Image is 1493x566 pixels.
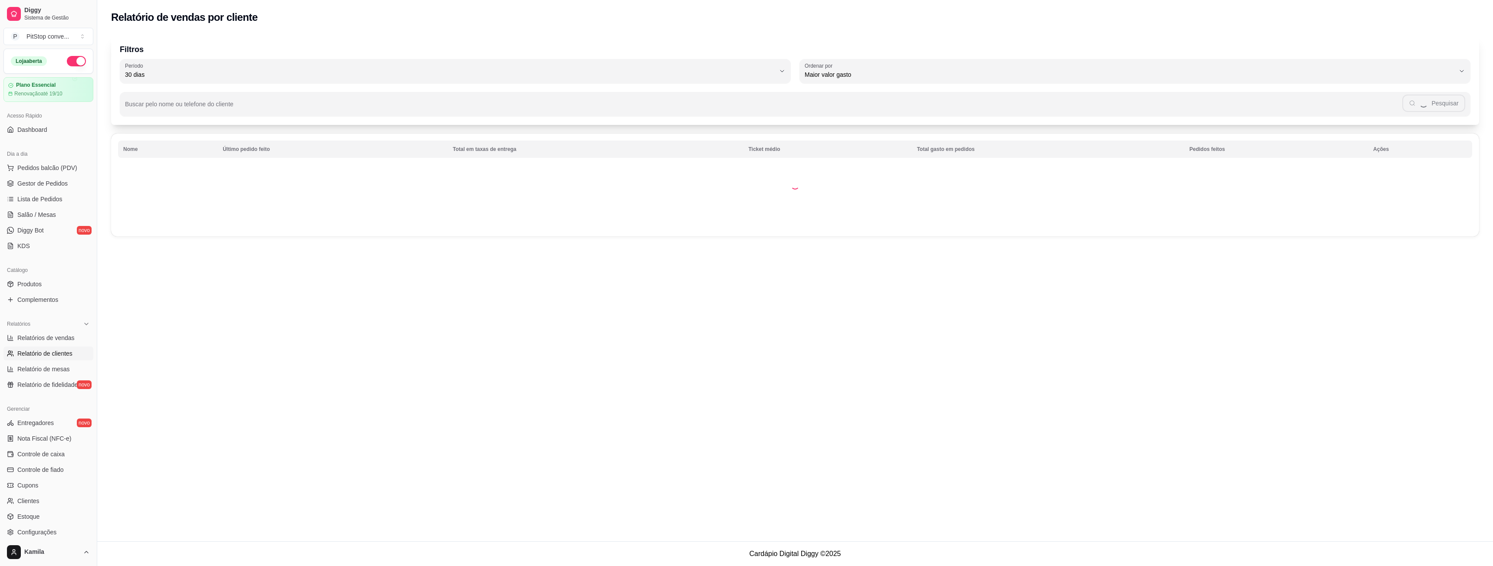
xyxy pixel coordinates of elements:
a: Cupons [3,478,93,492]
span: Controle de caixa [17,450,65,458]
a: Clientes [3,494,93,508]
span: Relatório de fidelidade [17,380,78,389]
button: Kamila [3,542,93,563]
a: Relatório de fidelidadenovo [3,378,93,392]
span: Produtos [17,280,42,288]
span: Controle de fiado [17,465,64,474]
span: Lista de Pedidos [17,195,62,203]
a: Produtos [3,277,93,291]
div: Acesso Rápido [3,109,93,123]
a: Complementos [3,293,93,307]
a: KDS [3,239,93,253]
footer: Cardápio Digital Diggy © 2025 [97,541,1493,566]
a: Salão / Mesas [3,208,93,222]
a: Relatórios de vendas [3,331,93,345]
a: Controle de fiado [3,463,93,477]
span: Entregadores [17,419,54,427]
p: Filtros [120,43,1470,56]
a: Controle de caixa [3,447,93,461]
article: Renovação até 19/10 [14,90,62,97]
div: PitStop conve ... [26,32,69,41]
span: Kamila [24,548,79,556]
div: Loja aberta [11,56,47,66]
a: Estoque [3,510,93,523]
a: DiggySistema de Gestão [3,3,93,24]
div: Loading [791,181,799,190]
span: Gestor de Pedidos [17,179,68,188]
span: Clientes [17,497,39,505]
a: Diggy Botnovo [3,223,93,237]
span: Relatório de clientes [17,349,72,358]
span: 30 dias [125,70,775,79]
span: Diggy Bot [17,226,44,235]
input: Buscar pelo nome ou telefone do cliente [125,103,1402,112]
span: Dashboard [17,125,47,134]
button: Select a team [3,28,93,45]
span: Nota Fiscal (NFC-e) [17,434,71,443]
label: Período [125,62,146,69]
span: Salão / Mesas [17,210,56,219]
a: Gestor de Pedidos [3,177,93,190]
span: Configurações [17,528,56,537]
span: Pedidos balcão (PDV) [17,164,77,172]
span: Sistema de Gestão [24,14,90,21]
div: Catálogo [3,263,93,277]
span: Cupons [17,481,38,490]
a: Plano EssencialRenovaçãoaté 19/10 [3,77,93,102]
span: Complementos [17,295,58,304]
a: Entregadoresnovo [3,416,93,430]
button: Alterar Status [67,56,86,66]
span: P [11,32,20,41]
span: Relatório de mesas [17,365,70,373]
span: Estoque [17,512,39,521]
a: Nota Fiscal (NFC-e) [3,432,93,445]
button: Pedidos balcão (PDV) [3,161,93,175]
div: Gerenciar [3,402,93,416]
label: Ordenar por [805,62,835,69]
a: Lista de Pedidos [3,192,93,206]
a: Configurações [3,525,93,539]
a: Relatório de mesas [3,362,93,376]
button: Ordenar porMaior valor gasto [799,59,1470,83]
button: Período30 dias [120,59,791,83]
div: Dia a dia [3,147,93,161]
span: KDS [17,242,30,250]
span: Relatórios [7,321,30,327]
article: Plano Essencial [16,82,56,88]
span: Relatórios de vendas [17,334,75,342]
a: Relatório de clientes [3,347,93,360]
span: Diggy [24,7,90,14]
h2: Relatório de vendas por cliente [111,10,258,24]
a: Dashboard [3,123,93,137]
span: Maior valor gasto [805,70,1455,79]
